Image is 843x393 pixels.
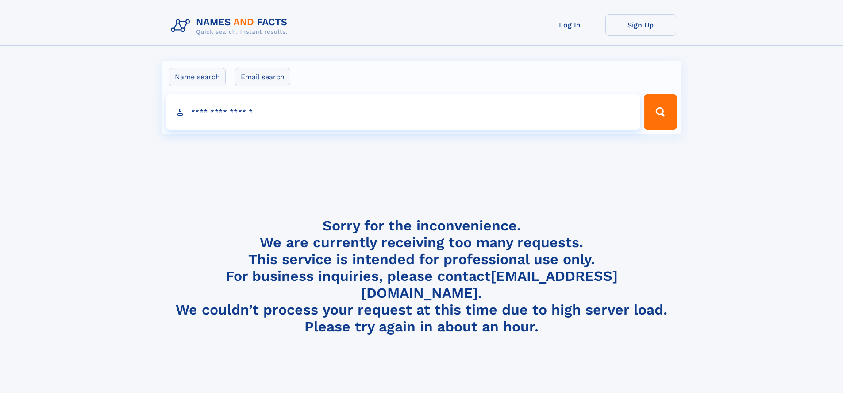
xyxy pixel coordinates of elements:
[167,14,295,38] img: Logo Names and Facts
[535,14,605,36] a: Log In
[235,68,290,86] label: Email search
[166,94,640,130] input: search input
[605,14,676,36] a: Sign Up
[169,68,226,86] label: Name search
[644,94,677,130] button: Search Button
[361,268,618,301] a: [EMAIL_ADDRESS][DOMAIN_NAME]
[167,217,676,335] h4: Sorry for the inconvenience. We are currently receiving too many requests. This service is intend...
